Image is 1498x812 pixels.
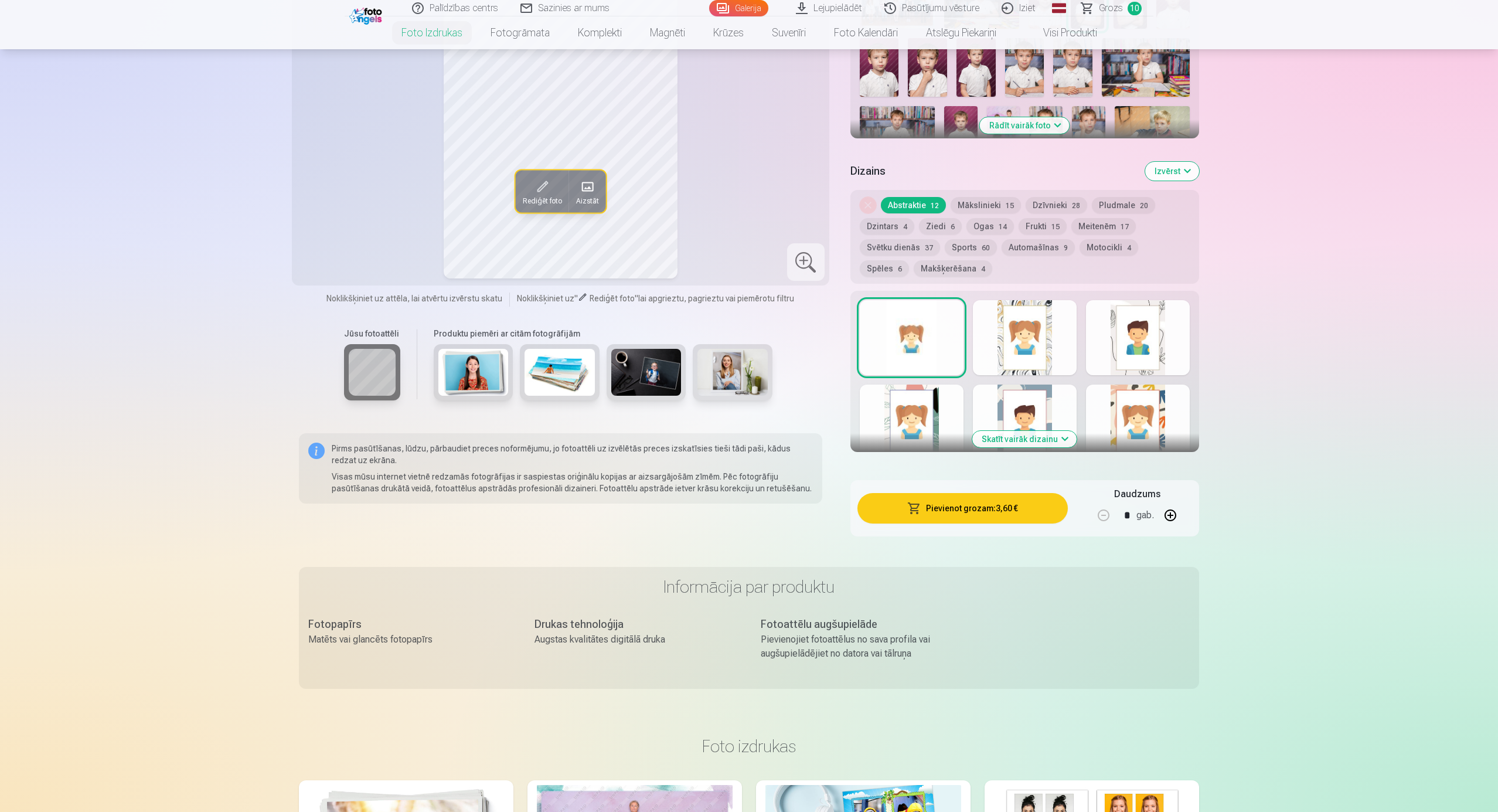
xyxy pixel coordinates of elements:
button: Motocikli4 [1080,239,1138,256]
button: Dzīvnieki28 [1026,197,1087,213]
span: 15 [1051,223,1060,231]
span: 4 [1127,244,1131,252]
button: Frukti15 [1019,218,1067,235]
div: Augstas kvalitātes digitālā druka [534,633,737,647]
a: Atslēgu piekariņi [912,16,1010,49]
button: Izvērst [1145,162,1199,181]
span: 4 [903,223,907,231]
button: Spēles6 [860,260,909,277]
a: Foto kalendāri [820,16,912,49]
span: 10 [1128,2,1142,15]
span: Grozs [1099,1,1123,15]
h6: Produktu piemēri ar citām fotogrāfijām [429,328,777,339]
button: Pievienot grozam:3,60 € [857,493,1068,524]
span: 28 [1072,202,1080,210]
a: Krūzes [699,16,758,49]
a: Foto izdrukas [387,16,476,49]
div: Fotopapīrs [308,616,511,633]
div: Matēts vai glancēts fotopapīrs [308,633,511,647]
span: Rediģēt foto [522,196,561,205]
button: Skatīt vairāk dizainu [972,431,1077,447]
span: lai apgrieztu, pagrieztu vai piemērotu filtru [638,294,794,303]
h3: Informācija par produktu [308,576,1190,597]
div: Drukas tehnoloģija [534,616,737,633]
span: 6 [898,265,902,273]
a: Magnēti [636,16,699,49]
div: gab. [1136,501,1154,529]
button: Svētku dienās37 [860,239,940,256]
span: 60 [982,244,990,252]
button: Rediģēt foto [515,170,568,212]
span: Rediģēt foto [590,294,635,303]
button: Meitenēm17 [1071,218,1136,235]
button: Pludmale20 [1092,197,1155,213]
span: 4 [981,265,985,273]
div: Pievienojiet fotoattēlus no sava profila vai augšupielādējiet no datora vai tālruņa [761,633,964,661]
button: Automašīnas9 [1002,239,1075,256]
h5: Dizains [850,163,1136,179]
h6: Jūsu fotoattēli [344,328,400,339]
span: " [574,294,578,303]
h5: Daudzums [1114,487,1160,501]
button: Makšķerēšana4 [914,260,992,277]
span: 14 [999,223,1007,231]
span: 37 [925,244,933,252]
img: /fa1 [349,5,385,25]
button: Abstraktie12 [881,197,946,213]
p: Pirms pasūtīšanas, lūdzu, pārbaudiet preces noformējumu, jo fotoattēli uz izvēlētās preces izskat... [332,443,813,466]
button: Mākslinieki15 [951,197,1021,213]
span: Noklikšķiniet uz attēla, lai atvērtu izvērstu skatu [326,293,502,304]
button: Ogas14 [966,218,1014,235]
span: 9 [1064,244,1068,252]
a: Komplekti [564,16,636,49]
button: Ziedi6 [919,218,962,235]
a: Fotogrāmata [476,16,564,49]
span: " [635,294,638,303]
span: 20 [1140,202,1148,210]
a: Visi produkti [1010,16,1111,49]
span: 15 [1006,202,1014,210]
button: Dzintars4 [860,218,914,235]
p: Visas mūsu internet vietnē redzamās fotogrāfijas ir saspiestas oriģinālu kopijas ar aizsargājošām... [332,471,813,494]
button: Rādīt vairāk foto [980,117,1070,134]
span: 6 [951,223,955,231]
span: Noklikšķiniet uz [517,294,574,303]
span: 12 [931,202,939,210]
span: Aizstāt [576,196,598,205]
button: Sports60 [945,239,997,256]
button: Aizstāt [568,170,605,212]
a: Suvenīri [758,16,820,49]
span: 17 [1121,223,1129,231]
h3: Foto izdrukas [308,736,1190,757]
div: Fotoattēlu augšupielāde [761,616,964,633]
